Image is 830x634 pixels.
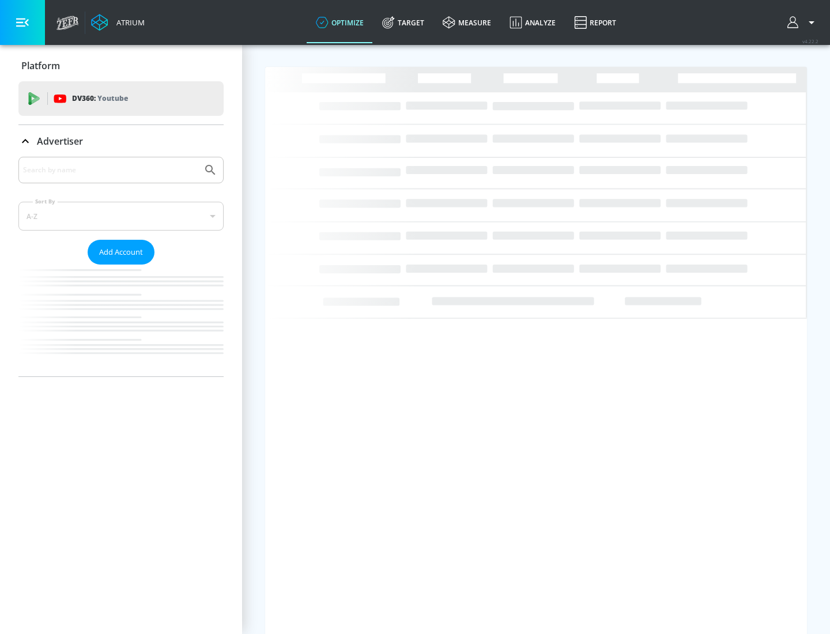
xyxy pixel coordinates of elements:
a: Report [565,2,625,43]
span: v 4.22.2 [802,38,818,44]
span: Add Account [99,246,143,259]
label: Sort By [33,198,58,205]
div: Platform [18,50,224,82]
button: Add Account [88,240,154,265]
a: measure [433,2,500,43]
div: Advertiser [18,157,224,376]
p: Platform [21,59,60,72]
p: Youtube [97,92,128,104]
p: Advertiser [37,135,83,148]
input: Search by name [23,163,198,178]
a: Analyze [500,2,565,43]
div: Atrium [112,17,145,28]
nav: list of Advertiser [18,265,224,376]
p: DV360: [72,92,128,105]
div: DV360: Youtube [18,81,224,116]
a: optimize [307,2,373,43]
a: Target [373,2,433,43]
a: Atrium [91,14,145,31]
div: Advertiser [18,125,224,157]
div: A-Z [18,202,224,231]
